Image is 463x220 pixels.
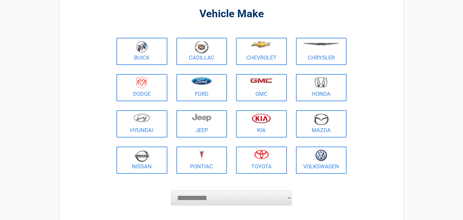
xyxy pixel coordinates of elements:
[236,38,287,65] a: Chevrolet
[315,77,327,88] img: honda
[296,38,347,65] a: Chrysler
[254,150,269,159] img: toyota
[296,74,347,101] a: Honda
[314,113,329,125] img: mazda
[117,74,167,101] a: Dodge
[176,74,227,101] a: Ford
[117,38,167,65] a: Buick
[192,77,212,85] img: ford
[176,38,227,65] a: Cadillac
[236,110,287,137] a: Kia
[135,150,149,162] img: nissan
[236,147,287,174] a: Toyota
[115,7,348,21] h2: Vehicle Make
[315,150,327,161] img: volkswagen
[303,43,340,46] img: chrysler
[117,147,167,174] a: Nissan
[250,78,272,83] img: gmc
[133,113,150,122] img: hyundai
[199,150,205,161] img: pontiac
[136,77,147,89] img: dodge
[176,147,227,174] a: Pontiac
[192,113,211,122] img: jeep
[296,110,347,137] a: Mazda
[236,74,287,101] a: GMC
[252,113,271,123] img: kia
[195,41,209,53] img: cadillac
[117,110,167,137] a: Hyundai
[251,41,271,48] img: chevrolet
[136,41,148,53] img: buick
[296,147,347,174] a: Volkswagen
[176,110,227,137] a: Jeep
